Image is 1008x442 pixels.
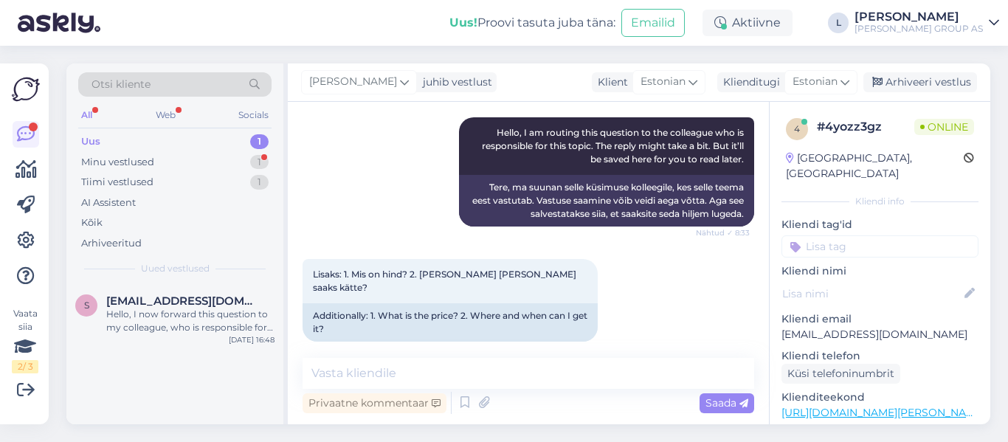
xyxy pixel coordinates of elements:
span: Otsi kliente [92,77,151,92]
div: Additionally: 1. What is the price? 2. Where and when can I get it? [303,303,598,342]
div: # 4yozz3gz [817,118,914,136]
span: Online [914,119,974,135]
div: Kõik [81,215,103,230]
span: s [84,300,89,311]
div: Klient [592,75,628,90]
span: Hello, I am routing this question to the colleague who is responsible for this topic. The reply m... [482,127,746,165]
div: Aktiivne [703,10,793,36]
div: Küsi telefoninumbrit [781,364,900,384]
span: Estonian [793,74,838,90]
p: Klienditeekond [781,390,978,405]
div: Minu vestlused [81,155,154,170]
div: Uus [81,134,100,149]
span: siret.tammel@gmail.com [106,294,260,308]
span: Uued vestlused [141,262,210,275]
div: Kliendi info [781,195,978,208]
p: Kliendi telefon [781,348,978,364]
div: Arhiveeri vestlus [863,72,977,92]
a: [PERSON_NAME][PERSON_NAME] GROUP AS [855,11,999,35]
a: [URL][DOMAIN_NAME][PERSON_NAME] [781,406,985,419]
div: [PERSON_NAME] GROUP AS [855,23,983,35]
p: [EMAIL_ADDRESS][DOMAIN_NAME] [781,327,978,342]
div: 2 / 3 [12,360,38,373]
span: 8:35 [307,342,362,353]
div: 1 [250,134,269,149]
p: Kliendi tag'id [781,217,978,232]
span: 4 [794,123,800,134]
span: Estonian [641,74,686,90]
span: Lisaks: 1. Mis on hind? 2. [PERSON_NAME] [PERSON_NAME] saaks kätte? [313,269,579,293]
button: Emailid [621,9,685,37]
div: Arhiveeritud [81,236,142,251]
div: Privaatne kommentaar [303,393,446,413]
div: Hello, I now forward this question to my colleague, who is responsible for this. The reply will b... [106,308,275,334]
span: Saada [705,396,748,410]
div: L [828,13,849,33]
div: AI Assistent [81,196,136,210]
div: Vaata siia [12,307,38,373]
div: 1 [250,155,269,170]
b: Uus! [449,15,477,30]
p: Kliendi email [781,311,978,327]
div: Proovi tasuta juba täna: [449,14,615,32]
input: Lisa tag [781,235,978,258]
span: Nähtud ✓ 8:33 [694,227,750,238]
div: juhib vestlust [417,75,492,90]
div: Klienditugi [717,75,780,90]
div: [DATE] 16:48 [229,334,275,345]
p: Kliendi nimi [781,263,978,279]
div: Tiimi vestlused [81,175,153,190]
div: All [78,106,95,125]
span: [PERSON_NAME] [309,74,397,90]
div: Web [153,106,179,125]
img: Askly Logo [12,75,40,103]
div: Socials [235,106,272,125]
div: 1 [250,175,269,190]
div: Tere, ma suunan selle küsimuse kolleegile, kes selle teema eest vastutab. Vastuse saamine võib ve... [459,175,754,227]
input: Lisa nimi [782,286,962,302]
div: [GEOGRAPHIC_DATA], [GEOGRAPHIC_DATA] [786,151,964,182]
div: [PERSON_NAME] [855,11,983,23]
